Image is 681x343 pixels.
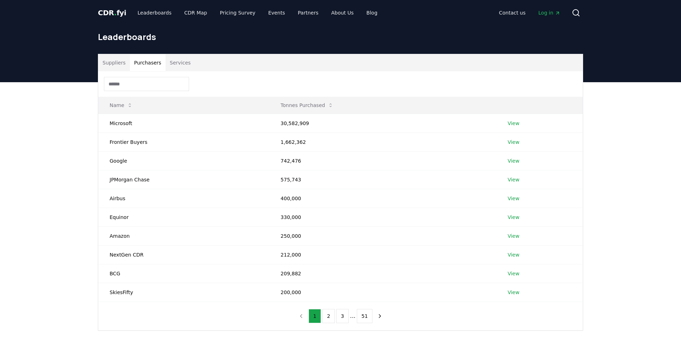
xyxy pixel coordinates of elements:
[508,139,519,146] a: View
[98,226,269,245] td: Amazon
[98,170,269,189] td: JPMorgan Chase
[98,151,269,170] td: Google
[336,309,349,323] button: 3
[214,6,261,19] a: Pricing Survey
[98,189,269,208] td: Airbus
[508,251,519,258] a: View
[361,6,383,19] a: Blog
[508,232,519,240] a: View
[508,289,519,296] a: View
[130,54,166,71] button: Purchasers
[269,208,496,226] td: 330,000
[98,54,130,71] button: Suppliers
[326,6,359,19] a: About Us
[508,195,519,202] a: View
[269,283,496,302] td: 200,000
[508,176,519,183] a: View
[374,309,386,323] button: next page
[269,151,496,170] td: 742,476
[132,6,383,19] nav: Main
[98,264,269,283] td: BCG
[98,31,583,43] h1: Leaderboards
[508,120,519,127] a: View
[104,98,138,112] button: Name
[269,189,496,208] td: 400,000
[166,54,195,71] button: Services
[269,245,496,264] td: 212,000
[98,283,269,302] td: SkiesFifty
[98,245,269,264] td: NextGen CDR
[114,9,117,17] span: .
[292,6,324,19] a: Partners
[98,8,126,18] a: CDR.fyi
[98,114,269,133] td: Microsoft
[132,6,177,19] a: Leaderboards
[533,6,566,19] a: Log in
[98,9,126,17] span: CDR fyi
[493,6,566,19] nav: Main
[508,157,519,164] a: View
[508,270,519,277] a: View
[493,6,531,19] a: Contact us
[269,114,496,133] td: 30,582,909
[309,309,321,323] button: 1
[322,309,335,323] button: 2
[357,309,372,323] button: 51
[98,133,269,151] td: Frontier Buyers
[269,264,496,283] td: 209,882
[269,133,496,151] td: 1,662,362
[269,170,496,189] td: 575,743
[275,98,339,112] button: Tonnes Purchased
[179,6,213,19] a: CDR Map
[262,6,290,19] a: Events
[350,312,355,320] li: ...
[98,208,269,226] td: Equinor
[508,214,519,221] a: View
[538,9,560,16] span: Log in
[269,226,496,245] td: 250,000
